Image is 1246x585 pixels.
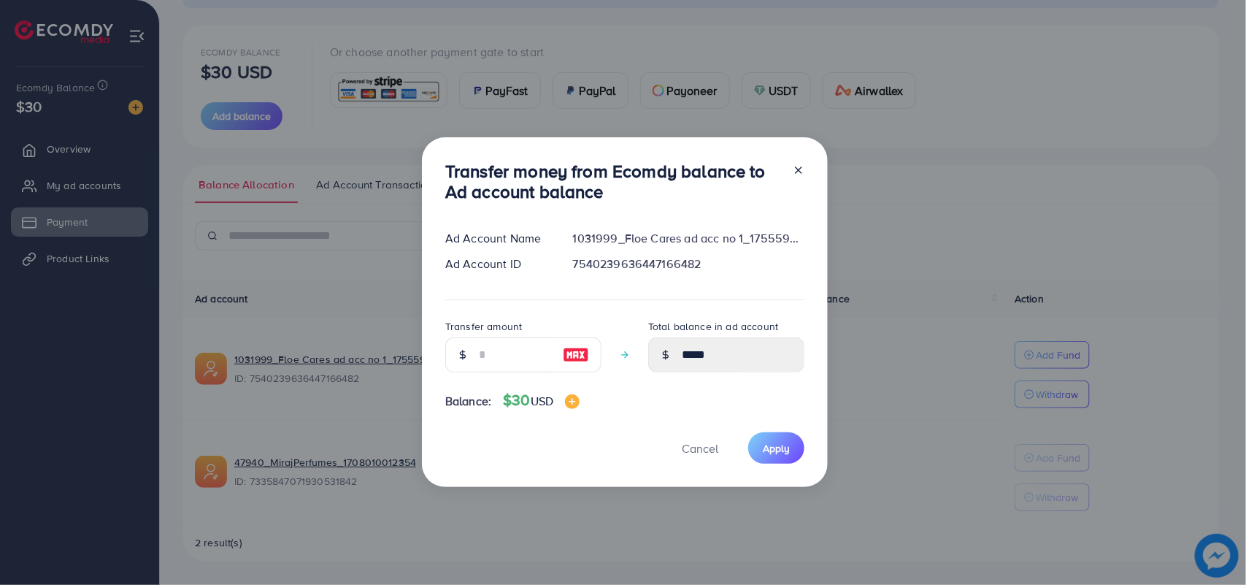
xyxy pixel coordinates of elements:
button: Cancel [664,432,737,464]
span: Cancel [682,440,718,456]
button: Apply [748,432,804,464]
div: Ad Account Name [434,230,561,247]
label: Transfer amount [445,319,522,334]
h4: $30 [503,391,580,410]
span: Balance: [445,393,491,410]
span: Apply [763,441,790,456]
h3: Transfer money from Ecomdy balance to Ad account balance [445,161,781,203]
div: 1031999_Floe Cares ad acc no 1_1755598915786 [561,230,816,247]
div: 7540239636447166482 [561,256,816,272]
div: Ad Account ID [434,256,561,272]
span: USD [531,393,553,409]
label: Total balance in ad account [648,319,778,334]
img: image [565,394,580,409]
img: image [563,346,589,364]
